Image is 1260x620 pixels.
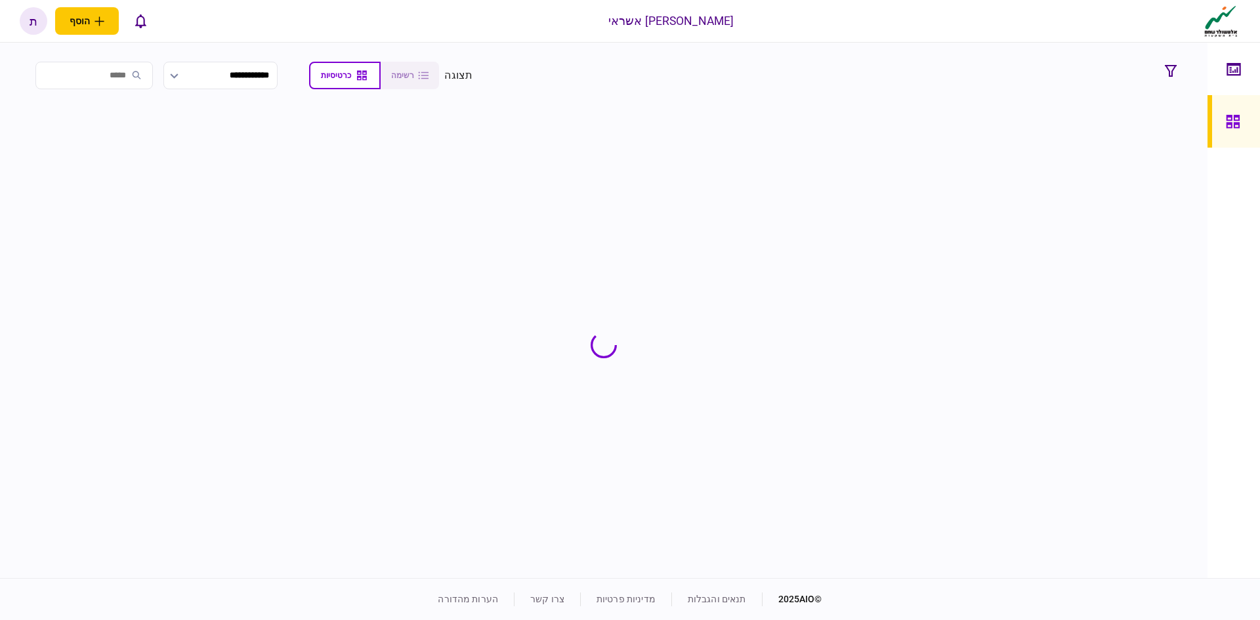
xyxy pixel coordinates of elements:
div: © 2025 AIO [762,592,822,606]
div: [PERSON_NAME] אשראי [608,12,734,30]
img: client company logo [1202,5,1240,37]
button: כרטיסיות [309,62,381,89]
button: ת [20,7,47,35]
a: תנאים והגבלות [688,594,746,604]
div: תצוגה [444,68,472,83]
button: פתח תפריט להוספת לקוח [55,7,119,35]
button: רשימה [381,62,439,89]
span: רשימה [391,71,414,80]
a: צרו קשר [530,594,564,604]
span: כרטיסיות [321,71,351,80]
a: הערות מהדורה [438,594,498,604]
a: מדיניות פרטיות [597,594,656,604]
button: פתח רשימת התראות [127,7,154,35]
